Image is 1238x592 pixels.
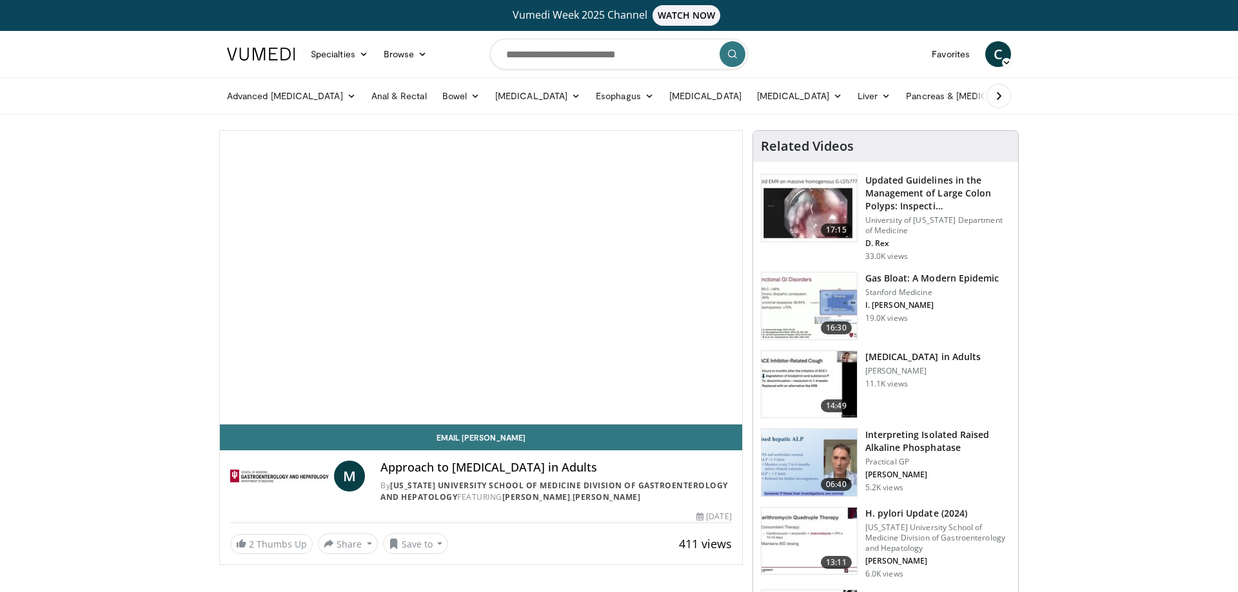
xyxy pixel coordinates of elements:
a: Favorites [924,41,978,67]
a: Browse [376,41,435,67]
a: 06:40 Interpreting Isolated Raised Alkaline Phosphatase Practical GP [PERSON_NAME] 5.2K views [761,428,1010,497]
a: [MEDICAL_DATA] [487,83,588,109]
span: 2 [249,538,254,550]
a: C [985,41,1011,67]
a: 13:11 H. pylori Update (2024) [US_STATE] University School of Medicine Division of Gastroenterolo... [761,507,1010,579]
span: 411 views [679,536,732,551]
p: D. Rex [865,238,1010,249]
h3: Gas Bloat: A Modern Epidemic [865,272,999,285]
h3: [MEDICAL_DATA] in Adults [865,350,981,363]
button: Save to [383,533,449,554]
a: Vumedi Week 2025 ChannelWATCH NOW [229,5,1009,26]
button: Share [318,533,378,554]
a: Advanced [MEDICAL_DATA] [219,83,364,109]
span: 14:49 [821,399,852,412]
a: Email [PERSON_NAME] [220,425,742,450]
a: Pancreas & [MEDICAL_DATA] [898,83,1049,109]
span: 17:15 [821,224,852,236]
a: Liver [850,83,898,109]
input: Search topics, interventions [490,39,748,70]
a: 17:15 Updated Guidelines in the Management of Large Colon Polyps: Inspecti… University of [US_STA... [761,174,1010,262]
p: 19.0K views [865,313,908,323]
a: 2 Thumbs Up [230,534,313,554]
img: 6a4ee52d-0f16-480d-a1b4-8187386ea2ed.150x105_q85_crop-smart_upscale.jpg [761,429,857,496]
a: Specialties [303,41,376,67]
video-js: Video Player [220,131,742,425]
h3: Interpreting Isolated Raised Alkaline Phosphatase [865,428,1010,454]
a: [PERSON_NAME] [502,492,571,502]
h4: Related Videos [761,138,854,154]
p: [PERSON_NAME] [865,470,1010,480]
h3: Updated Guidelines in the Management of Large Colon Polyps: Inspecti… [865,174,1010,213]
a: [MEDICAL_DATA] [749,83,850,109]
p: Stanford Medicine [865,287,999,298]
img: 11950cd4-d248-4755-8b98-ec337be04c84.150x105_q85_crop-smart_upscale.jpg [761,351,857,418]
p: University of [US_STATE] Department of Medicine [865,215,1010,236]
img: 94cbdef1-8024-4923-aeed-65cc31b5ce88.150x105_q85_crop-smart_upscale.jpg [761,508,857,575]
img: Indiana University School of Medicine Division of Gastroenterology and Hepatology [230,461,329,492]
img: 480ec31d-e3c1-475b-8289-0a0659db689a.150x105_q85_crop-smart_upscale.jpg [761,272,857,339]
a: Anal & Rectal [364,83,435,109]
img: VuMedi Logo [227,48,295,61]
a: M [334,461,365,492]
h3: H. pylori Update (2024) [865,507,1010,520]
span: WATCH NOW [653,5,721,26]
span: 16:30 [821,321,852,334]
div: By FEATURING , [380,480,731,503]
span: 13:11 [821,556,852,569]
img: dfcfcb0d-b871-4e1a-9f0c-9f64970f7dd8.150x105_q85_crop-smart_upscale.jpg [761,175,857,242]
div: [DATE] [696,511,731,522]
a: [US_STATE] University School of Medicine Division of Gastroenterology and Hepatology [380,480,728,502]
p: I. [PERSON_NAME] [865,300,999,310]
p: 33.0K views [865,251,908,262]
p: Practical GP [865,457,1010,467]
p: 6.0K views [865,569,903,579]
a: Bowel [435,83,487,109]
h4: Approach to [MEDICAL_DATA] in Adults [380,461,731,475]
a: [PERSON_NAME] [573,492,641,502]
p: [US_STATE] University School of Medicine Division of Gastroenterology and Hepatology [865,522,1010,553]
p: 11.1K views [865,379,908,389]
a: Esophagus [588,83,662,109]
p: [PERSON_NAME] [865,556,1010,566]
a: 14:49 [MEDICAL_DATA] in Adults [PERSON_NAME] 11.1K views [761,350,1010,419]
span: 06:40 [821,478,852,491]
a: 16:30 Gas Bloat: A Modern Epidemic Stanford Medicine I. [PERSON_NAME] 19.0K views [761,272,1010,340]
p: 5.2K views [865,482,903,493]
p: [PERSON_NAME] [865,366,981,376]
a: [MEDICAL_DATA] [662,83,749,109]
